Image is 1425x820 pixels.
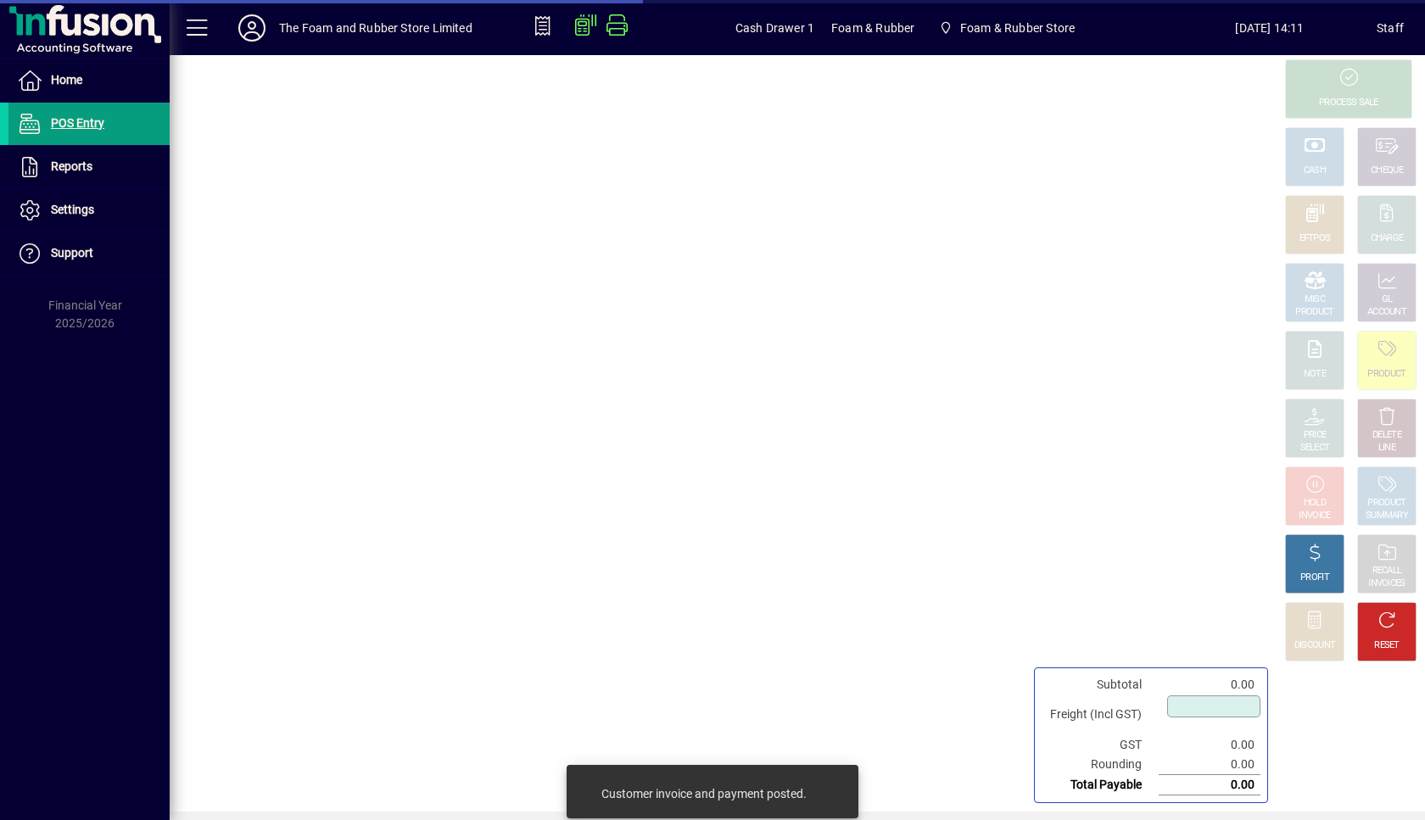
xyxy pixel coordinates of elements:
a: Support [8,232,170,275]
div: DISCOUNT [1294,639,1335,652]
span: POS Entry [51,116,104,130]
div: RESET [1374,639,1400,652]
div: PROCESS SALE [1319,97,1378,109]
td: Rounding [1042,755,1159,775]
td: 0.00 [1159,775,1260,795]
span: Foam & Rubber [831,14,914,42]
div: Staff [1377,14,1404,42]
td: Freight (Incl GST) [1042,694,1159,735]
td: GST [1042,735,1159,755]
td: 0.00 [1159,755,1260,775]
div: INVOICES [1368,577,1405,590]
a: Settings [8,189,170,231]
td: 0.00 [1159,675,1260,694]
div: SELECT [1300,442,1330,455]
div: GL [1382,293,1393,306]
div: HOLD [1304,497,1326,510]
div: CHEQUE [1371,165,1403,177]
td: Subtotal [1042,675,1159,694]
div: NOTE [1304,368,1326,381]
a: Home [8,59,170,102]
span: Settings [51,203,94,216]
button: Profile [225,13,279,43]
span: Foam & Rubber Store [960,14,1075,42]
div: CASH [1304,165,1326,177]
span: Reports [51,159,92,173]
div: LINE [1378,442,1395,455]
td: Total Payable [1042,775,1159,795]
div: Customer invoice and payment posted. [601,785,807,802]
span: [DATE] 14:11 [1163,14,1377,42]
span: Foam & Rubber Store [931,13,1081,43]
div: The Foam and Rubber Store Limited [279,14,472,42]
div: ACCOUNT [1367,306,1406,319]
div: PROFIT [1300,572,1329,584]
div: PRODUCT [1367,497,1405,510]
div: RECALL [1372,565,1402,577]
span: Support [51,246,93,259]
div: MISC [1305,293,1325,306]
div: DELETE [1372,429,1401,442]
div: INVOICE [1299,510,1330,522]
td: 0.00 [1159,735,1260,755]
div: PRICE [1304,429,1327,442]
div: CHARGE [1371,232,1404,245]
div: EFTPOS [1299,232,1331,245]
span: Home [51,73,82,86]
div: PRODUCT [1367,368,1405,381]
a: Reports [8,146,170,188]
div: SUMMARY [1366,510,1408,522]
div: PRODUCT [1295,306,1333,319]
span: Cash Drawer 1 [735,14,814,42]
